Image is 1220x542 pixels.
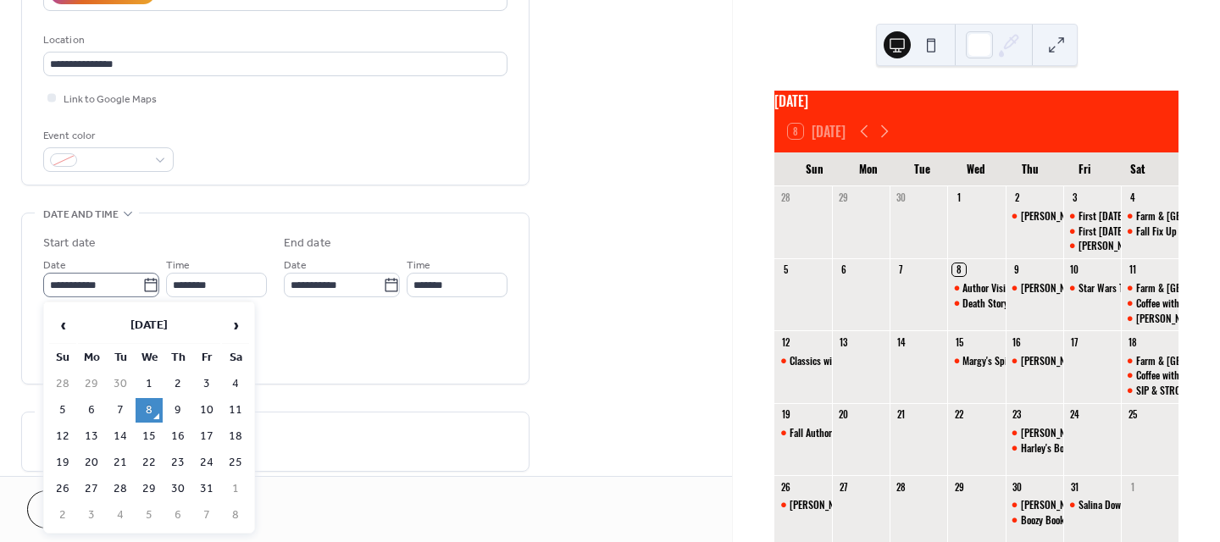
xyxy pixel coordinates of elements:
div: 30 [1011,480,1023,493]
div: Classics with Jerzee [774,354,832,368]
td: 20 [78,451,105,475]
th: [DATE] [78,307,220,344]
div: 14 [895,335,907,348]
td: 10 [193,398,220,423]
td: 2 [49,503,76,528]
div: Margy's Spicy Reads [962,354,1042,368]
td: 23 [164,451,191,475]
div: 11 [1126,263,1139,276]
td: 3 [78,503,105,528]
div: 20 [837,408,850,421]
div: 30 [895,191,907,204]
div: End date [284,235,331,252]
td: 30 [107,372,134,396]
th: Th [164,346,191,370]
div: Farm & Art Market Downtown [1121,281,1178,296]
div: Coffee with the City Commission Candidates [1121,368,1178,383]
div: Barolo Grille Dinner for Two [1006,209,1063,224]
div: 29 [837,191,850,204]
span: Link to Google Maps [64,91,157,108]
div: Location [43,31,504,49]
div: Barolo Grille Dinner for Two [1006,281,1063,296]
div: 6 [837,263,850,276]
div: 8 [952,263,965,276]
div: 21 [895,408,907,421]
div: 16 [1011,335,1023,348]
div: 25 [1126,408,1139,421]
td: 9 [164,398,191,423]
td: 1 [136,372,163,396]
div: Jillian Forsberg - Author's Event [774,498,832,512]
div: Fall Authors' Fair! [774,426,832,440]
div: 13 [837,335,850,348]
td: 29 [136,477,163,501]
td: 14 [107,424,134,449]
div: Death Storytelling Hour [947,296,1005,311]
td: 22 [136,451,163,475]
div: 24 [1068,408,1081,421]
td: 2 [164,372,191,396]
div: Wed [950,152,1004,186]
th: Fr [193,346,220,370]
td: 5 [136,503,163,528]
span: ‹ [50,308,75,342]
button: Cancel [27,490,131,528]
div: Mon [842,152,896,186]
div: 5 [779,263,792,276]
td: 7 [107,398,134,423]
div: Star Wars Trivia! [1079,281,1143,296]
div: Margy's Spicy Reads [947,354,1005,368]
div: Boozy Bookfair [1006,513,1063,528]
div: Fall Fix Up [1121,224,1178,239]
span: Date and time [43,206,119,224]
div: 1 [1126,480,1139,493]
div: Start date [43,235,96,252]
td: 28 [107,477,134,501]
div: First Friday [1063,224,1121,239]
td: 3 [193,372,220,396]
span: Date [284,257,307,274]
td: 17 [193,424,220,449]
div: 23 [1011,408,1023,421]
td: 6 [164,503,191,528]
span: › [223,308,248,342]
th: Tu [107,346,134,370]
td: 13 [78,424,105,449]
div: Salina Downtown Trick or Treat [1063,498,1121,512]
div: 29 [952,480,965,493]
td: 1 [222,477,249,501]
div: [PERSON_NAME] Dinner for Two [1021,498,1145,512]
div: Harley's Book Club [1006,441,1063,456]
div: Barolo Grille Dinner for Two [1006,498,1063,512]
td: 4 [222,372,249,396]
div: First [DATE] [1079,224,1125,239]
div: Redfern Booksellers Contemporary Issues Book Club [1121,312,1178,326]
div: Death Storytelling Hour [962,296,1055,311]
div: [PERSON_NAME] Dinner for Two [1021,354,1145,368]
td: 7 [193,503,220,528]
div: 17 [1068,335,1081,348]
td: 12 [49,424,76,449]
div: 4 [1126,191,1139,204]
td: 4 [107,503,134,528]
div: Redfern Booksellers First Friday Music Series [1063,239,1121,253]
div: Classics with [PERSON_NAME] [790,354,907,368]
th: Mo [78,346,105,370]
div: Sun [788,152,842,186]
div: 28 [779,191,792,204]
div: 10 [1068,263,1081,276]
div: 1 [952,191,965,204]
div: [DATE] [774,91,1178,111]
div: Event color [43,127,170,145]
td: 19 [49,451,76,475]
div: Barolo Grille Dinner for Two [1006,354,1063,368]
div: Harley's Book Club [1021,441,1094,456]
div: Farm & Art Market Downtown [1121,354,1178,368]
td: 16 [164,424,191,449]
div: Thu [1003,152,1057,186]
div: 2 [1011,191,1023,204]
div: Tue [896,152,950,186]
span: Time [407,257,430,274]
td: 29 [78,372,105,396]
th: Sa [222,346,249,370]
